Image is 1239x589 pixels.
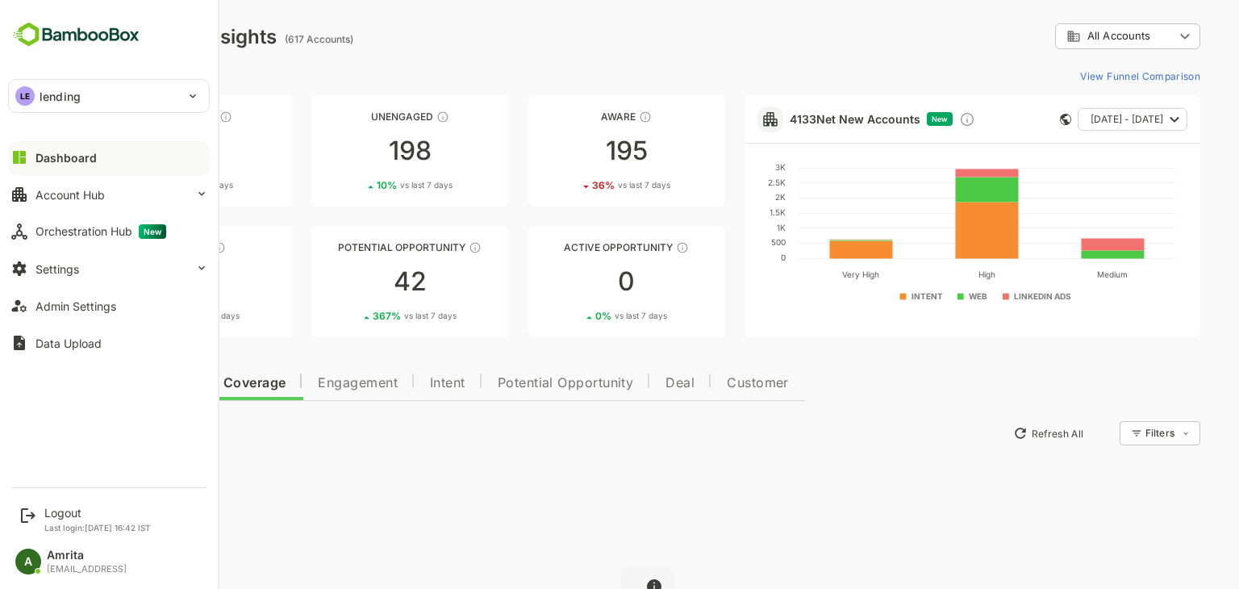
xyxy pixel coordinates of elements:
text: 2K [719,192,729,202]
div: Engaged [39,241,236,253]
div: Aware [472,111,669,123]
div: LE [15,86,35,106]
span: vs last 7 days [561,179,614,191]
div: 42 [255,269,452,294]
text: 1.5K [713,207,729,217]
a: UnengagedThese accounts have not shown enough engagement and need nurturing19810%vs last 7 days [255,95,452,207]
div: 367 % [316,310,400,322]
a: Potential OpportunityThese accounts are MQAs and can be passed on to Inside Sales42367%vs last 7 ... [255,226,452,337]
div: 0 % [539,310,611,322]
text: High [921,269,938,280]
div: Dashboard Insights [39,25,220,48]
button: Account Hub [8,178,210,211]
a: UnreachedThese accounts have not been engaged with for a defined time period821%vs last 7 days [39,95,236,207]
div: LElending [9,80,209,112]
div: All Accounts [999,21,1144,52]
div: 1 % [107,179,177,191]
div: These accounts have not been engaged with for a defined time period [163,111,176,123]
div: These accounts have not shown enough engagement and need nurturing [380,111,393,123]
span: vs last 7 days [558,310,611,322]
a: Active OpportunityThese accounts have open opportunities which might be at any of the Sales Stage... [472,226,669,337]
text: Very High [786,269,823,280]
div: [EMAIL_ADDRESS] [47,564,127,574]
div: Logout [44,506,151,520]
p: lending [40,88,81,105]
span: vs last 7 days [131,310,183,322]
button: Orchestration HubNew [8,215,210,248]
div: 36 % [536,179,614,191]
div: Active Opportunity [472,241,669,253]
span: [DATE] - [DATE] [1034,109,1107,130]
div: These accounts are warm, further nurturing would qualify them to MQAs [156,241,169,254]
div: These accounts have open opportunities which might be at any of the Sales Stages [619,241,632,254]
button: Data Upload [8,327,210,359]
span: Deal [609,377,638,390]
button: Admin Settings [8,290,210,322]
text: 3K [719,162,729,172]
text: 0 [724,253,729,262]
div: Amrita [47,549,127,562]
span: Engagement [261,377,341,390]
span: Data Quality and Coverage [55,377,229,390]
div: Admin Settings [35,299,116,313]
div: Settings [35,262,79,276]
span: vs last 7 days [348,310,400,322]
div: Orchestration Hub [35,224,166,239]
span: Intent [373,377,409,390]
img: BambooboxFullLogoMark.5f36c76dfaba33ec1ec1367b70bb1252.svg [8,19,144,50]
button: View Funnel Comparison [1017,63,1144,89]
div: A [15,549,41,574]
div: 198 [255,138,452,164]
div: 163 % [101,310,183,322]
div: All Accounts [1010,29,1118,44]
button: Settings [8,253,210,285]
button: [DATE] - [DATE] [1021,108,1131,131]
div: Unreached [39,111,236,123]
ag: (617 Accounts) [228,33,302,45]
a: AwareThese accounts have just entered the buying cycle and need further nurturing19536%vs last 7 ... [472,95,669,207]
div: 195 [472,138,669,164]
div: 82 [39,138,236,164]
div: Dashboard [35,151,97,165]
span: New [875,115,891,123]
button: Dashboard [8,141,210,173]
a: 4133Net New Accounts [733,112,864,126]
span: New [139,224,166,239]
text: 500 [715,237,729,247]
button: Refresh All [949,420,1034,446]
div: 10 % [320,179,396,191]
div: Filters [1089,427,1118,439]
div: 100 [39,269,236,294]
div: Account Hub [35,188,105,202]
p: Last login: [DATE] 16:42 IST [44,523,151,533]
div: Discover new ICP-fit accounts showing engagement — via intent surges, anonymous website visits, L... [903,111,919,127]
span: Customer [670,377,732,390]
div: These accounts are MQAs and can be passed on to Inside Sales [412,241,425,254]
span: vs last 7 days [124,179,177,191]
div: These accounts have just entered the buying cycle and need further nurturing [582,111,595,123]
div: Unengaged [255,111,452,123]
div: Data Upload [35,336,102,350]
text: 1K [720,223,729,232]
text: Medium [1041,269,1071,279]
div: This card does not support filter and segments [1003,114,1015,125]
button: New Insights [39,419,156,448]
div: Potential Opportunity [255,241,452,253]
span: All Accounts [1031,30,1094,42]
div: 0 [472,269,669,294]
a: EngagedThese accounts are warm, further nurturing would qualify them to MQAs100163%vs last 7 days [39,226,236,337]
span: vs last 7 days [344,179,396,191]
text: 2.5K [711,178,729,187]
span: Potential Opportunity [441,377,578,390]
div: Filters [1087,419,1144,448]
